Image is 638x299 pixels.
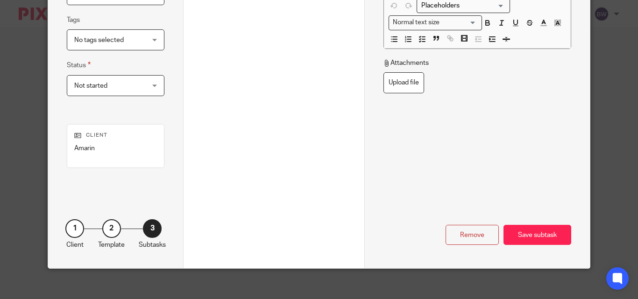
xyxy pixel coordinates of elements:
p: Client [66,240,84,250]
div: Search for option [389,15,482,30]
p: Client [74,132,157,139]
div: 2 [102,219,121,238]
input: Search for option [442,18,476,28]
p: Attachments [383,58,429,68]
p: Amarin [74,144,157,153]
label: Upload file [383,72,424,93]
p: Template [98,240,125,250]
div: 1 [65,219,84,238]
span: Normal text size [391,18,442,28]
div: 3 [143,219,162,238]
label: Status [67,60,91,70]
div: Remove [446,225,499,245]
div: Save subtask [503,225,571,245]
p: Subtasks [139,240,166,250]
div: Text styles [389,15,482,30]
span: No tags selected [74,37,124,43]
span: Not started [74,83,107,89]
input: Search for option [418,1,504,11]
label: Tags [67,15,80,25]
